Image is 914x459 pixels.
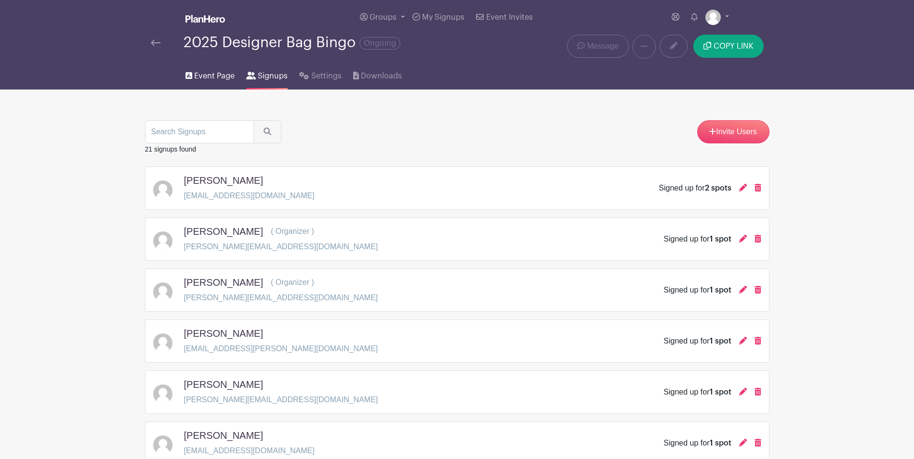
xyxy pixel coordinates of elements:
span: ( Organizer ) [271,278,314,286]
a: Invite Users [697,120,769,143]
h5: [PERSON_NAME] [184,226,263,237]
span: 1 spot [710,337,731,345]
p: [EMAIL_ADDRESS][PERSON_NAME][DOMAIN_NAME] [184,343,378,355]
span: Settings [311,70,342,82]
a: Signups [246,59,288,89]
span: Groups [370,13,397,21]
div: Signed up for [663,437,731,449]
p: [PERSON_NAME][EMAIL_ADDRESS][DOMAIN_NAME] [184,394,378,406]
img: default-ce2991bfa6775e67f084385cd625a349d9dcbb7a52a09fb2fda1e96e2d18dcdb.png [153,435,172,455]
span: ( Organizer ) [271,227,314,235]
span: Message [587,40,619,52]
span: Event Invites [486,13,533,21]
p: [EMAIL_ADDRESS][DOMAIN_NAME] [184,190,315,202]
img: default-ce2991bfa6775e67f084385cd625a349d9dcbb7a52a09fb2fda1e96e2d18dcdb.png [705,10,721,25]
span: Ongoing [359,37,400,50]
a: Downloads [353,59,402,89]
span: Downloads [361,70,402,82]
h5: [PERSON_NAME] [184,379,263,390]
p: [PERSON_NAME][EMAIL_ADDRESS][DOMAIN_NAME] [184,241,378,253]
a: Settings [299,59,341,89]
img: default-ce2991bfa6775e67f084385cd625a349d9dcbb7a52a09fb2fda1e96e2d18dcdb.png [153,282,172,302]
div: Signed up for [663,335,731,347]
p: [PERSON_NAME][EMAIL_ADDRESS][DOMAIN_NAME] [184,292,378,304]
span: My Signups [422,13,464,21]
span: 1 spot [710,286,731,294]
img: default-ce2991bfa6775e67f084385cd625a349d9dcbb7a52a09fb2fda1e96e2d18dcdb.png [153,180,172,200]
small: 21 signups found [145,145,197,153]
span: 1 spot [710,388,731,396]
div: Signed up for [663,284,731,296]
h5: [PERSON_NAME] [184,277,263,288]
img: logo_white-6c42ec7e38ccf1d336a20a19083b03d10ae64f83f12c07503d8b9e83406b4c7d.svg [185,15,225,23]
div: Signed up for [659,182,731,194]
span: Signups [258,70,288,82]
a: Message [567,35,628,58]
span: 2 spots [705,184,731,192]
img: default-ce2991bfa6775e67f084385cd625a349d9dcbb7a52a09fb2fda1e96e2d18dcdb.png [153,384,172,404]
a: Event Page [185,59,235,89]
h5: [PERSON_NAME] [184,430,263,441]
input: Search Signups [145,120,254,143]
span: COPY LINK [714,42,754,50]
button: COPY LINK [693,35,763,58]
div: 2025 Designer Bag Bingo [184,35,400,51]
div: Signed up for [663,386,731,398]
h5: [PERSON_NAME] [184,175,263,186]
span: 1 spot [710,235,731,243]
div: Signed up for [663,233,731,245]
img: back-arrow-29a5d9b10d5bd6ae65dc969a981735edf675c4d7a1fe02e03b50dbd4ba3cdb55.svg [151,39,160,46]
span: 1 spot [710,439,731,447]
img: default-ce2991bfa6775e67f084385cd625a349d9dcbb7a52a09fb2fda1e96e2d18dcdb.png [153,333,172,353]
span: Event Page [194,70,235,82]
h5: [PERSON_NAME] [184,328,263,339]
p: [EMAIL_ADDRESS][DOMAIN_NAME] [184,445,315,457]
img: default-ce2991bfa6775e67f084385cd625a349d9dcbb7a52a09fb2fda1e96e2d18dcdb.png [153,231,172,251]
